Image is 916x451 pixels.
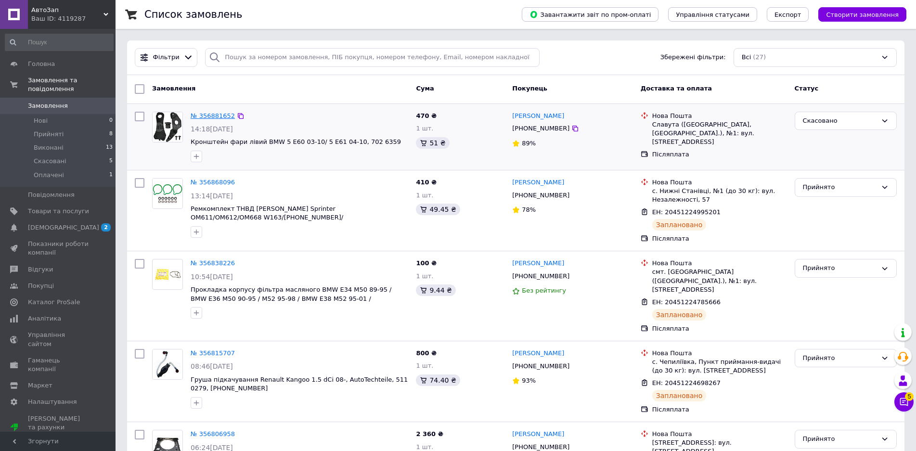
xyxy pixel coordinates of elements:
a: [PERSON_NAME] [512,349,564,358]
a: Створити замовлення [809,11,906,18]
div: Прийнято [803,263,877,273]
a: Фото товару [152,112,183,142]
button: Чат з покупцем5 [894,392,914,412]
div: Скасовано [803,116,877,126]
span: Аналітика [28,314,61,323]
span: 1 шт. [416,362,433,369]
span: 14:18[DATE] [191,125,233,133]
span: 2 [101,223,111,232]
a: № 356838226 [191,259,235,267]
span: Доставка та оплата [641,85,712,92]
button: Управління статусами [668,7,757,22]
div: 51 ₴ [416,137,449,149]
span: 78% [522,206,536,213]
span: Завантажити звіт по пром-оплаті [529,10,651,19]
span: 0 [109,116,113,125]
img: Фото товару [153,179,182,208]
span: 13:14[DATE] [191,192,233,200]
span: Маркет [28,381,52,390]
span: Покупець [512,85,547,92]
div: Прийнято [803,182,877,193]
a: [PERSON_NAME] [512,430,564,439]
span: Налаштування [28,398,77,406]
span: Створити замовлення [826,11,899,18]
span: Скасовані [34,157,66,166]
div: Післяплата [652,405,787,414]
button: Завантажити звіт по пром-оплаті [522,7,658,22]
a: № 356868096 [191,179,235,186]
a: Груша підкачування Renault Kangoo 1.5 dCi 08-, AutoTechteile, 511 0279, [PHONE_NUMBER] [191,376,408,392]
span: Відгуки [28,265,53,274]
div: Заплановано [652,219,707,231]
a: [PERSON_NAME] [512,178,564,187]
div: Заплановано [652,390,707,401]
div: Заплановано [652,309,707,321]
div: 74.40 ₴ [416,374,460,386]
div: [PHONE_NUMBER] [510,360,571,373]
span: Виконані [34,143,64,152]
a: Прокладка корпусу фільтра масляного BMW E34 M50 89-95 / BMW E36 M50 90-95 / M52 95-98 / BMW E38 M... [191,286,392,302]
input: Пошук [5,34,114,51]
img: Фото товару [153,265,182,284]
a: Кронштейн фари лівий BMW 5 E60 03-10/ 5 E61 04-10, 702 6359 [191,138,401,145]
span: 800 ₴ [416,349,437,357]
span: 1 шт. [416,125,433,132]
span: Гаманець компанії [28,356,89,374]
div: смт. [GEOGRAPHIC_DATA] ([GEOGRAPHIC_DATA].), №1: вул. [STREET_ADDRESS] [652,268,787,294]
h1: Список замовлень [144,9,242,20]
div: Післяплата [652,150,787,159]
a: Фото товару [152,259,183,290]
div: Нова Пошта [652,349,787,358]
a: № 356815707 [191,349,235,357]
span: Cума [416,85,434,92]
a: Фото товару [152,349,183,380]
span: Статус [795,85,819,92]
div: Ваш ID: 4119287 [31,14,116,23]
span: ЕН: 20451224995201 [652,208,721,216]
span: Замовлення [152,85,195,92]
span: Головна [28,60,55,68]
span: Замовлення [28,102,68,110]
span: 1 [109,171,113,180]
img: Фото товару [153,349,182,379]
span: 1 шт. [416,192,433,199]
span: Управління сайтом [28,331,89,348]
div: Нова Пошта [652,259,787,268]
span: 08:46[DATE] [191,362,233,370]
a: № 356881652 [191,112,235,119]
img: Фото товару [153,112,182,142]
div: [PHONE_NUMBER] [510,122,571,135]
span: 89% [522,140,536,147]
span: [PERSON_NAME] та рахунки [28,414,89,441]
div: Нова Пошта [652,178,787,187]
div: Нова Пошта [652,112,787,120]
span: 93% [522,377,536,384]
div: Прийнято [803,434,877,444]
input: Пошук за номером замовлення, ПІБ покупця, номером телефону, Email, номером накладної [205,48,540,67]
div: Славута ([GEOGRAPHIC_DATA], [GEOGRAPHIC_DATA].), №1: вул. [STREET_ADDRESS] [652,120,787,147]
div: с. Чепиліївка, Пункт приймання-видачі (до 30 кг): вул. [STREET_ADDRESS] [652,358,787,375]
span: 470 ₴ [416,112,437,119]
span: 1 шт. [416,272,433,280]
a: [PERSON_NAME] [512,112,564,121]
div: [PHONE_NUMBER] [510,270,571,283]
div: Післяплата [652,234,787,243]
span: [DEMOGRAPHIC_DATA] [28,223,99,232]
span: 8 [109,130,113,139]
span: Покупці [28,282,54,290]
span: 10:54[DATE] [191,273,233,281]
div: 49.45 ₴ [416,204,460,215]
div: с. Нижні Станівці, №1 (до 30 кг): вул. Незалежності, 57 [652,187,787,204]
div: Прийнято [803,353,877,363]
span: (27) [753,53,766,61]
span: 1 шт. [416,443,433,451]
a: Ремкомплект ТНВД [PERSON_NAME] Sprinter OM611/OM612/OM668 W163/[PHONE_NUMBER]/ W202/[PHONE_NUMBER... [191,205,343,230]
span: Нові [34,116,48,125]
span: Без рейтингу [522,287,566,294]
span: Управління статусами [676,11,749,18]
span: ЕН: 20451224785666 [652,298,721,306]
span: 13 [106,143,113,152]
